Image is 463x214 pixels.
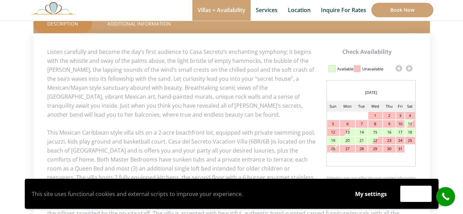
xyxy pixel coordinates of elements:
div: 13 [340,128,355,136]
div: 22 [368,137,382,144]
td: Wed [368,101,383,111]
div: 4 [405,112,415,119]
div: Available [337,63,353,75]
div: 19 [327,137,340,144]
div: 31 [396,145,404,153]
div: 17 [396,128,404,136]
div: 16 [383,128,395,136]
div: Unavailable [362,63,383,75]
div: 25 [405,137,415,144]
div: 2 [383,112,395,119]
div: 12 [327,128,340,136]
div: 6 [340,120,355,128]
td: Sun [327,101,340,111]
div: 3 [396,112,404,119]
div: 8 [368,120,382,128]
div: 26 [327,145,340,153]
div: 9 [383,120,395,128]
td: Fri [396,101,405,111]
div: 29 [368,145,382,153]
button: Accept [400,186,432,202]
p: This site uses functional cookies and external scripts to improve your experience. [32,189,342,199]
td: Thu [383,101,396,111]
div: 24 [396,137,404,144]
a: Additional Information [93,14,185,33]
div: 30 [383,145,395,153]
img: Awesome Logo [30,2,77,14]
i: call [438,189,453,204]
div: 21 [356,137,368,144]
div: [DATE] [327,87,415,98]
div: 5 [327,120,340,128]
td: Sat [405,101,415,111]
div: 11 [405,120,415,128]
a: call [436,187,455,206]
button: My settings [349,186,393,202]
div: 10 [396,120,404,128]
div: 1 [368,112,382,119]
td: Mon [340,101,355,111]
div: 18 [405,128,415,136]
div: 20 [340,137,355,144]
a: Book Now [371,3,433,17]
p: This Mexican Caribbean style villa sits on a 2-acre beachfront lot, equipped with private swimmin... [47,128,416,191]
div: 7 [356,120,368,128]
div: 28 [356,145,368,153]
div: 14 [356,128,368,136]
a: Description [33,14,92,33]
div: 23 [383,137,395,144]
p: Listen carefully and become the day’s first audience to Casa Secreto’s enchanting symphony; it be... [47,47,416,119]
div: 27 [340,145,355,153]
div: 15 [368,128,382,136]
td: Tue [355,101,368,111]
